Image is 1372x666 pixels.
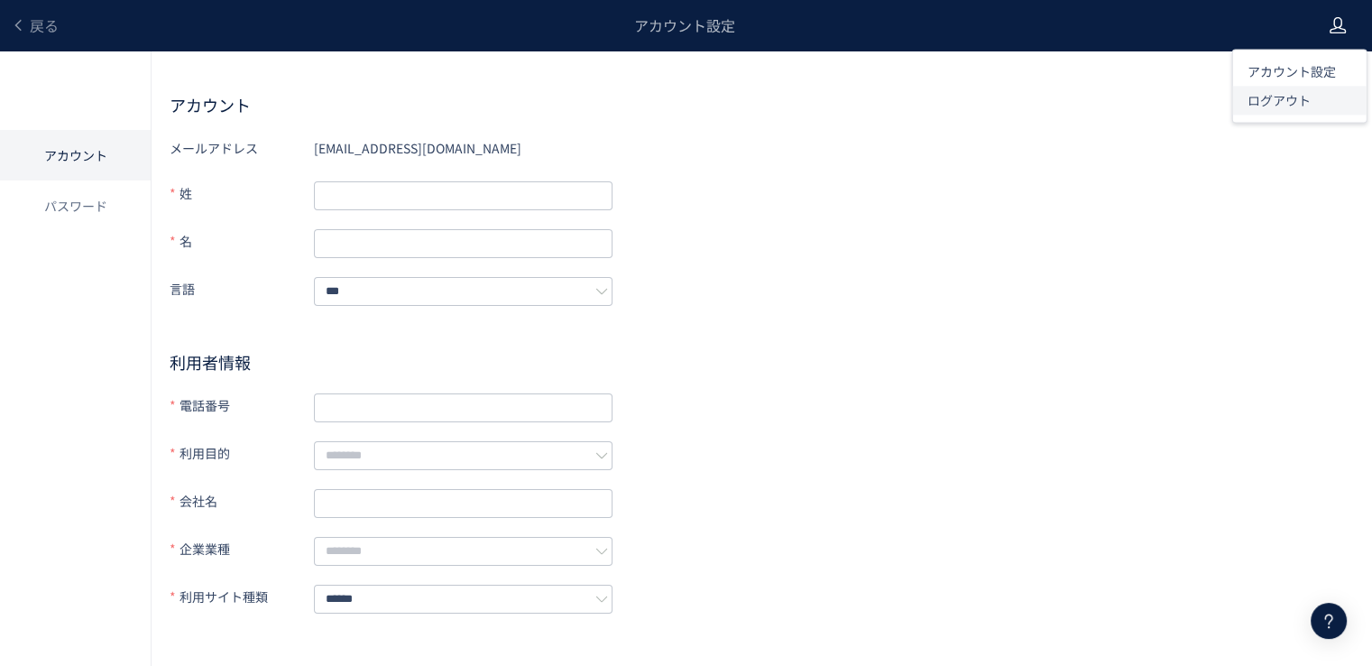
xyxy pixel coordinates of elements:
label: 名 [170,227,314,258]
div: [EMAIL_ADDRESS][DOMAIN_NAME] [314,134,612,162]
label: 利用サイト種類 [170,582,314,614]
label: 電話番号 [170,391,314,422]
span: アカウント設定 [1248,62,1336,80]
label: 会社名 [170,486,314,518]
label: 言語 [170,274,314,306]
label: 利用目的 [170,439,314,470]
label: メールアドレス [170,134,314,162]
h2: アカウント [170,94,1354,116]
span: 戻る [30,14,59,36]
label: 姓 [170,179,314,210]
h2: 利用者情報 [170,351,612,373]
span: ログアウト [1248,91,1311,109]
label: 企業業種 [170,534,314,566]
